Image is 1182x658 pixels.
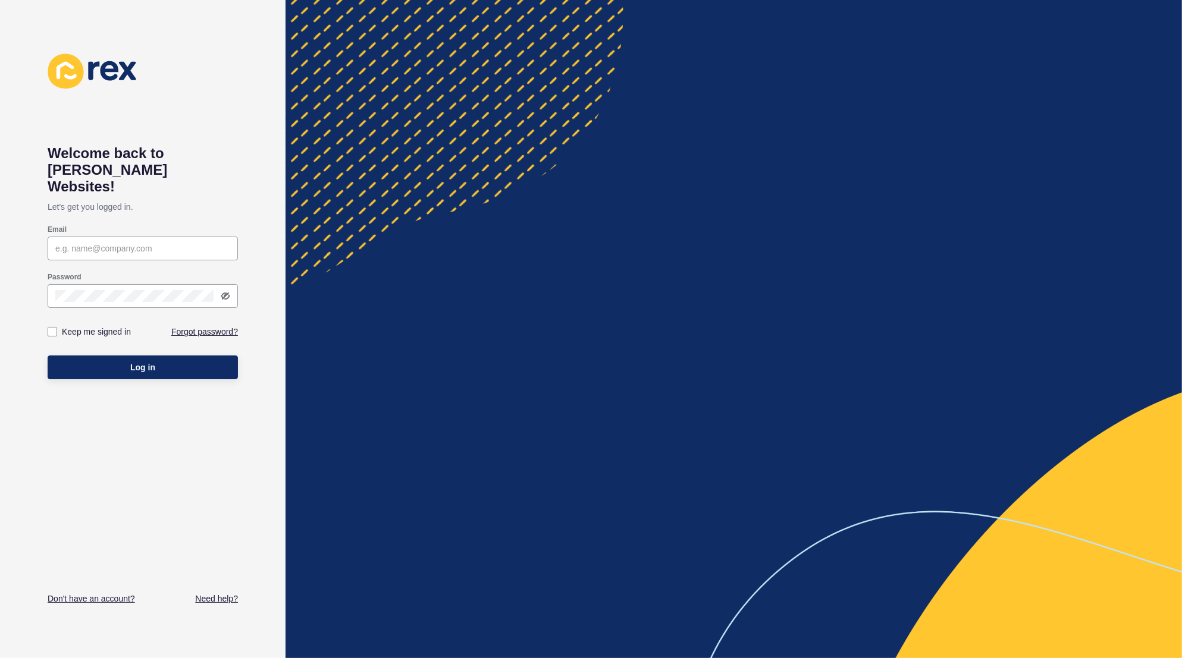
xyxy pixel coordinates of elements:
[171,326,238,338] a: Forgot password?
[48,145,238,195] h1: Welcome back to [PERSON_NAME] Websites!
[48,355,238,379] button: Log in
[195,593,238,605] a: Need help?
[55,243,230,254] input: e.g. name@company.com
[48,593,135,605] a: Don't have an account?
[48,195,238,219] p: Let's get you logged in.
[48,272,81,282] label: Password
[62,326,131,338] label: Keep me signed in
[48,225,67,234] label: Email
[130,361,155,373] span: Log in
